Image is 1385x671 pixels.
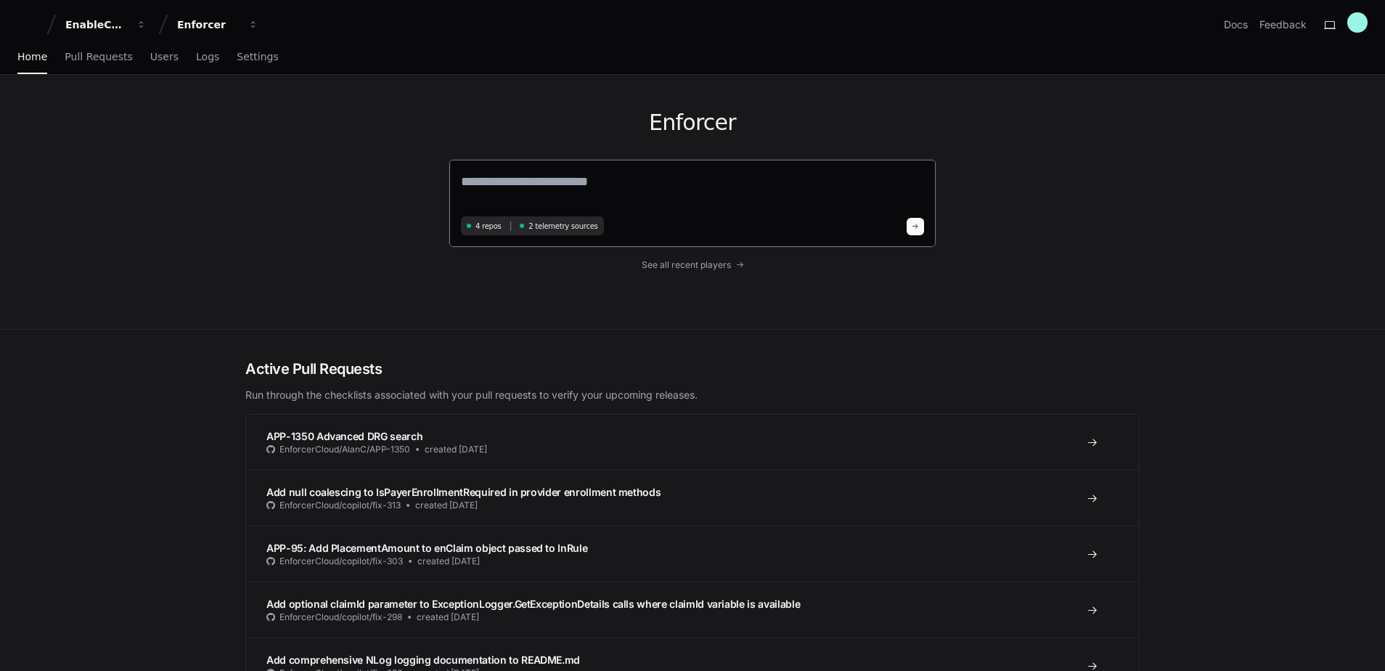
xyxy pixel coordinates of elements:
[150,52,179,61] span: Users
[150,41,179,74] a: Users
[246,470,1139,526] a: Add null coalescing to IsPayerEnrollmentRequired in provider enrollment methodsEnforcerCloud/copi...
[246,582,1139,638] a: Add optional claimId parameter to ExceptionLogger.GetExceptionDetails calls where claimId variabl...
[417,556,480,567] span: created [DATE]
[196,41,219,74] a: Logs
[266,654,580,666] span: Add comprehensive NLog logging documentation to README.md
[237,41,278,74] a: Settings
[279,611,402,623] span: EnforcerCloud/copilot/fix-298
[528,221,597,232] span: 2 telemetry sources
[17,52,47,61] span: Home
[449,259,936,271] a: See all recent players
[415,500,478,511] span: created [DATE]
[65,41,132,74] a: Pull Requests
[65,52,132,61] span: Pull Requests
[60,12,152,38] button: EnableComp
[266,598,800,610] span: Add optional claimId parameter to ExceptionLogger.GetExceptionDetails calls where claimId variabl...
[279,500,401,511] span: EnforcerCloud/copilot/fix-313
[1224,17,1248,32] a: Docs
[266,430,422,442] span: APP-1350 Advanced DRG search
[246,415,1139,470] a: APP-1350 Advanced DRG searchEnforcerCloud/AlanC/APP-1350created [DATE]
[279,556,403,567] span: EnforcerCloud/copilot/fix-303
[279,444,410,455] span: EnforcerCloud/AlanC/APP-1350
[245,359,1140,379] h2: Active Pull Requests
[1259,17,1307,32] button: Feedback
[266,542,587,554] span: APP-95: Add PlacementAmount to enClaim object passed to InRule
[449,110,936,136] h1: Enforcer
[65,17,128,32] div: EnableComp
[196,52,219,61] span: Logs
[246,526,1139,582] a: APP-95: Add PlacementAmount to enClaim object passed to InRuleEnforcerCloud/copilot/fix-303create...
[17,41,47,74] a: Home
[417,611,479,623] span: created [DATE]
[245,388,1140,402] p: Run through the checklists associated with your pull requests to verify your upcoming releases.
[642,259,731,271] span: See all recent players
[425,444,487,455] span: created [DATE]
[171,12,264,38] button: Enforcer
[237,52,278,61] span: Settings
[177,17,240,32] div: Enforcer
[266,486,661,498] span: Add null coalescing to IsPayerEnrollmentRequired in provider enrollment methods
[475,221,502,232] span: 4 repos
